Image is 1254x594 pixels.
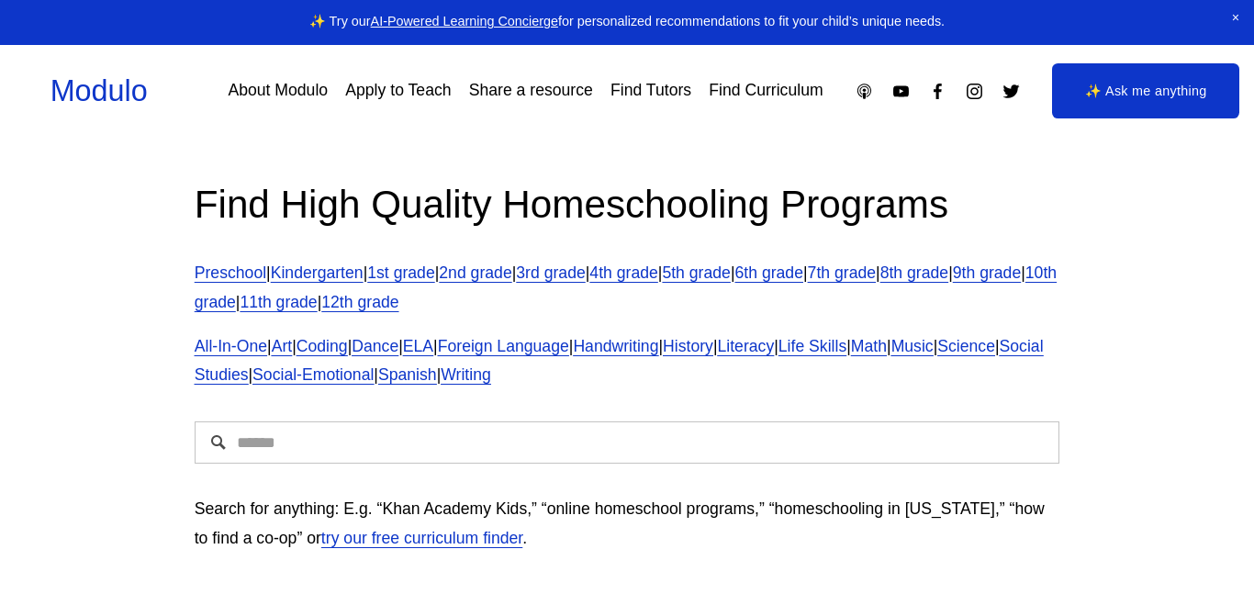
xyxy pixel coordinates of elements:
[855,82,874,101] a: Apple Podcasts
[378,365,437,384] a: Spanish
[851,337,887,355] a: Math
[735,263,803,282] a: 6th grade
[297,337,348,355] a: Coding
[371,14,558,28] a: AI-Powered Learning Concierge
[709,75,823,107] a: Find Curriculum
[195,263,266,282] a: Preschool
[195,263,1057,311] a: 10th grade
[953,263,1021,282] a: 9th grade
[662,263,730,282] a: 5th grade
[516,263,585,282] a: 3rd grade
[321,293,398,311] a: 12th grade
[195,337,1044,385] a: Social Studies
[195,332,1060,391] p: | | | | | | | | | | | | | | | |
[1002,82,1021,101] a: Twitter
[252,365,374,384] a: Social-Emotional
[271,263,364,282] a: Kindergarten
[367,263,435,282] a: 1st grade
[778,337,846,355] a: Life Skills
[195,495,1060,554] p: Search for anything: E.g. “Khan Academy Kids,” “online homeschool programs,” “homeschooling in [U...
[438,337,569,355] a: Foreign Language
[808,263,876,282] a: 7th grade
[195,337,267,355] a: All-In-One
[272,337,293,355] a: Art
[195,421,1060,464] input: Search
[195,179,1060,230] h2: Find High Quality Homeschooling Programs
[965,82,984,101] a: Instagram
[352,337,398,355] a: Dance
[345,75,451,107] a: Apply to Teach
[441,365,491,384] a: Writing
[50,74,148,107] a: Modulo
[469,75,593,107] a: Share a resource
[321,529,522,547] a: try our free curriculum finder
[403,337,433,355] a: ELA
[589,263,657,282] a: 4th grade
[891,82,911,101] a: YouTube
[717,337,774,355] a: Literacy
[880,263,948,282] a: 8th grade
[195,259,1060,318] p: | | | | | | | | | | | | |
[228,75,328,107] a: About Modulo
[937,337,995,355] a: Science
[573,337,658,355] a: Handwriting
[663,337,713,355] a: History
[891,337,934,355] a: Music
[240,293,317,311] a: 11th grade
[610,75,691,107] a: Find Tutors
[439,263,511,282] a: 2nd grade
[928,82,947,101] a: Facebook
[1052,63,1239,118] a: ✨ Ask me anything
